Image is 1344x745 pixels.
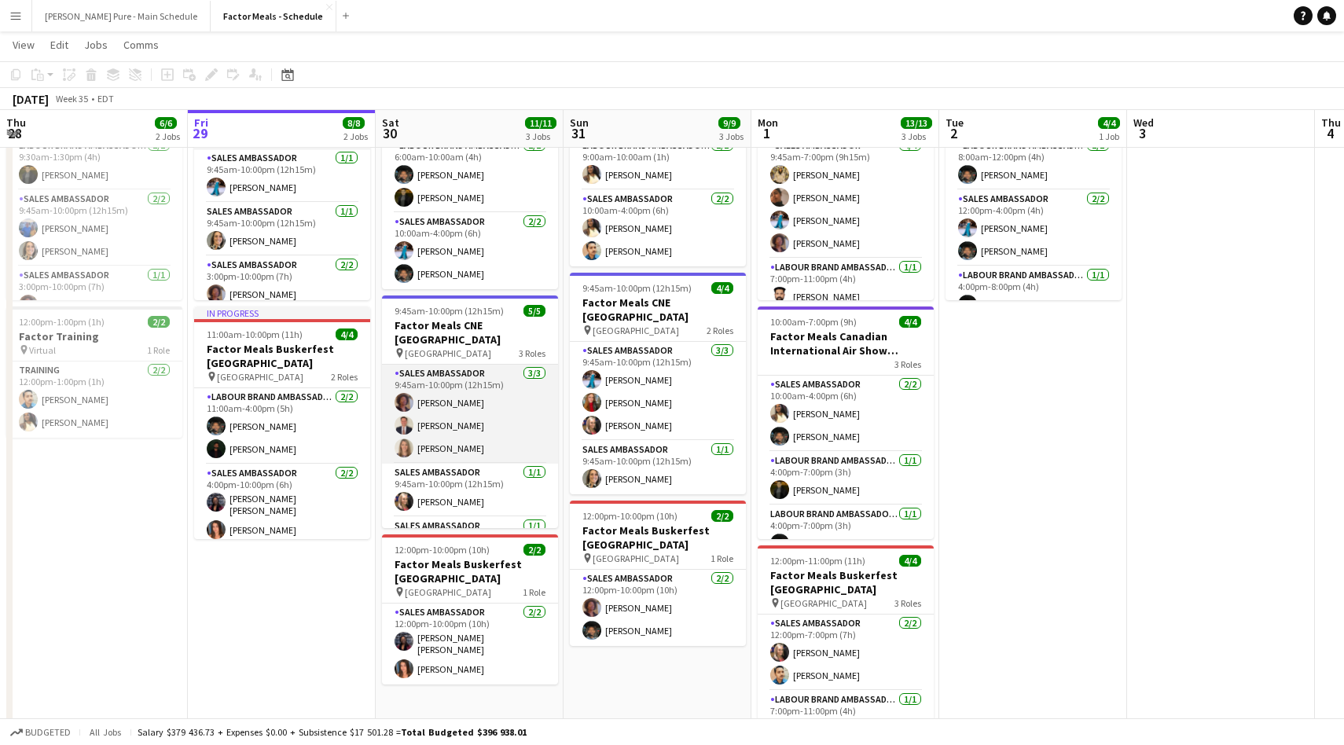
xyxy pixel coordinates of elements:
[117,35,165,55] a: Comms
[755,124,778,142] span: 1
[946,116,964,130] span: Tue
[194,342,370,370] h3: Factor Meals Buskerfest [GEOGRAPHIC_DATA]
[395,544,490,556] span: 12:00pm-10:00pm (10h)
[719,130,744,142] div: 3 Jobs
[382,464,558,517] app-card-role: Sales Ambassador1/19:45am-10:00pm (12h15m)[PERSON_NAME]
[593,552,679,564] span: [GEOGRAPHIC_DATA]
[570,523,746,552] h3: Factor Meals Buskerfest [GEOGRAPHIC_DATA]
[382,604,558,684] app-card-role: Sales Ambassador2/212:00pm-10:00pm (10h)[PERSON_NAME] [PERSON_NAME][PERSON_NAME]
[148,316,170,328] span: 2/2
[382,137,558,213] app-card-role: Labour Brand Ambassadors2/26:00am-10:00am (4h)[PERSON_NAME][PERSON_NAME]
[6,35,41,55] a: View
[570,190,746,266] app-card-role: Sales Ambassador2/210:00am-4:00pm (6h)[PERSON_NAME][PERSON_NAME]
[194,256,370,332] app-card-role: Sales Ambassador2/23:00pm-10:00pm (7h)[PERSON_NAME]
[211,1,336,31] button: Factor Meals - Schedule
[192,124,208,142] span: 29
[19,316,105,328] span: 12:00pm-1:00pm (1h)
[1319,124,1341,142] span: 4
[52,93,91,105] span: Week 35
[946,137,1122,190] app-card-role: Labour Brand Ambassadors1/18:00am-12:00pm (4h)[PERSON_NAME]
[1098,117,1120,129] span: 4/4
[570,137,746,190] app-card-role: Labour Brand Ambassadors1/19:00am-10:00am (1h)[PERSON_NAME]
[758,691,934,744] app-card-role: Labour Brand Ambassadors1/17:00pm-11:00pm (4h)[PERSON_NAME]
[382,318,558,347] h3: Factor Meals CNE [GEOGRAPHIC_DATA]
[6,116,26,130] span: Thu
[395,305,504,317] span: 9:45am-10:00pm (12h15m)
[6,306,182,438] app-job-card: 12:00pm-1:00pm (1h)2/2Factor Training Virtual1 RoleTraining2/212:00pm-1:00pm (1h)[PERSON_NAME][PE...
[899,316,921,328] span: 4/4
[194,306,370,539] app-job-card: In progress11:00am-10:00pm (11h)4/4Factor Meals Buskerfest [GEOGRAPHIC_DATA] [GEOGRAPHIC_DATA]2 R...
[899,555,921,567] span: 4/4
[382,295,558,528] app-job-card: 9:45am-10:00pm (12h15m)5/5Factor Meals CNE [GEOGRAPHIC_DATA] [GEOGRAPHIC_DATA]3 RolesSales Ambass...
[770,555,865,567] span: 12:00pm-11:00pm (11h)
[570,501,746,646] div: 12:00pm-10:00pm (10h)2/2Factor Meals Buskerfest [GEOGRAPHIC_DATA] [GEOGRAPHIC_DATA]1 RoleSales Am...
[758,116,778,130] span: Mon
[523,305,545,317] span: 5/5
[405,586,491,598] span: [GEOGRAPHIC_DATA]
[194,464,370,545] app-card-role: Sales Ambassador2/24:00pm-10:00pm (6h)[PERSON_NAME] [PERSON_NAME][PERSON_NAME]
[97,93,114,105] div: EDT
[86,726,124,738] span: All jobs
[123,38,159,52] span: Comms
[84,38,108,52] span: Jobs
[902,130,931,142] div: 3 Jobs
[44,35,75,55] a: Edit
[155,117,177,129] span: 6/6
[207,328,303,340] span: 11:00am-10:00pm (11h)
[711,282,733,294] span: 4/4
[758,376,934,452] app-card-role: Sales Ambassador2/210:00am-4:00pm (6h)[PERSON_NAME][PERSON_NAME]
[194,68,370,300] app-job-card: In progress9:45am-10:00pm (12h15m)4/4Factor Meals CNE [GEOGRAPHIC_DATA] [GEOGRAPHIC_DATA]3 RolesS...
[523,544,545,556] span: 2/2
[382,534,558,684] app-job-card: 12:00pm-10:00pm (10h)2/2Factor Meals Buskerfest [GEOGRAPHIC_DATA] [GEOGRAPHIC_DATA]1 RoleSales Am...
[1099,130,1119,142] div: 1 Job
[343,117,365,129] span: 8/8
[582,510,678,522] span: 12:00pm-10:00pm (10h)
[8,724,73,741] button: Budgeted
[382,213,558,289] app-card-role: Sales Ambassador2/210:00am-4:00pm (6h)[PERSON_NAME][PERSON_NAME]
[582,282,692,294] span: 9:45am-10:00pm (12h15m)
[6,68,182,300] div: 9:30am-10:00pm (12h30m)4/4Factor Meals CNE [GEOGRAPHIC_DATA] [GEOGRAPHIC_DATA]3 RolesLabour Brand...
[147,344,170,356] span: 1 Role
[156,130,180,142] div: 2 Jobs
[570,68,746,266] app-job-card: 9:00am-4:00pm (7h)3/3Factor Meals Canadian International Air Show [GEOGRAPHIC_DATA]2 RolesLabour ...
[711,510,733,522] span: 2/2
[711,552,733,564] span: 1 Role
[707,325,733,336] span: 2 Roles
[894,358,921,370] span: 3 Roles
[13,38,35,52] span: View
[6,137,182,190] app-card-role: Labour Brand Ambassadors1/19:30am-1:30pm (4h)[PERSON_NAME]
[593,325,679,336] span: [GEOGRAPHIC_DATA]
[29,344,56,356] span: Virtual
[758,68,934,300] app-job-card: 9:45am-11:00pm (13h15m)5/5Factor Meals CNE [GEOGRAPHIC_DATA] [GEOGRAPHIC_DATA]2 RolesSales Ambass...
[331,371,358,383] span: 2 Roles
[758,306,934,539] app-job-card: 10:00am-7:00pm (9h)4/4Factor Meals Canadian International Air Show [GEOGRAPHIC_DATA]3 RolesSales ...
[894,597,921,609] span: 3 Roles
[194,306,370,319] div: In progress
[758,259,934,312] app-card-role: Labour Brand Ambassadors1/17:00pm-11:00pm (4h)[PERSON_NAME]
[6,361,182,438] app-card-role: Training2/212:00pm-1:00pm (1h)[PERSON_NAME][PERSON_NAME]
[405,347,491,359] span: [GEOGRAPHIC_DATA]
[1131,124,1154,142] span: 3
[718,117,740,129] span: 9/9
[943,124,964,142] span: 2
[382,365,558,464] app-card-role: Sales Ambassador3/39:45am-10:00pm (12h15m)[PERSON_NAME][PERSON_NAME][PERSON_NAME]
[570,273,746,494] app-job-card: 9:45am-10:00pm (12h15m)4/4Factor Meals CNE [GEOGRAPHIC_DATA] [GEOGRAPHIC_DATA]2 RolesSales Ambass...
[382,68,558,289] app-job-card: 6:00am-4:00pm (10h)4/4Factor Meals Canadian International Air Show [GEOGRAPHIC_DATA]2 RolesLabour...
[13,91,49,107] div: [DATE]
[382,557,558,585] h3: Factor Meals Buskerfest [GEOGRAPHIC_DATA]
[758,615,934,691] app-card-role: Sales Ambassador2/212:00pm-7:00pm (7h)[PERSON_NAME][PERSON_NAME]
[6,190,182,266] app-card-role: Sales Ambassador2/29:45am-10:00pm (12h15m)[PERSON_NAME][PERSON_NAME]
[519,347,545,359] span: 3 Roles
[525,117,556,129] span: 11/11
[567,124,589,142] span: 31
[6,266,182,320] app-card-role: Sales Ambassador1/13:00pm-10:00pm (7h)[PERSON_NAME]
[780,597,867,609] span: [GEOGRAPHIC_DATA]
